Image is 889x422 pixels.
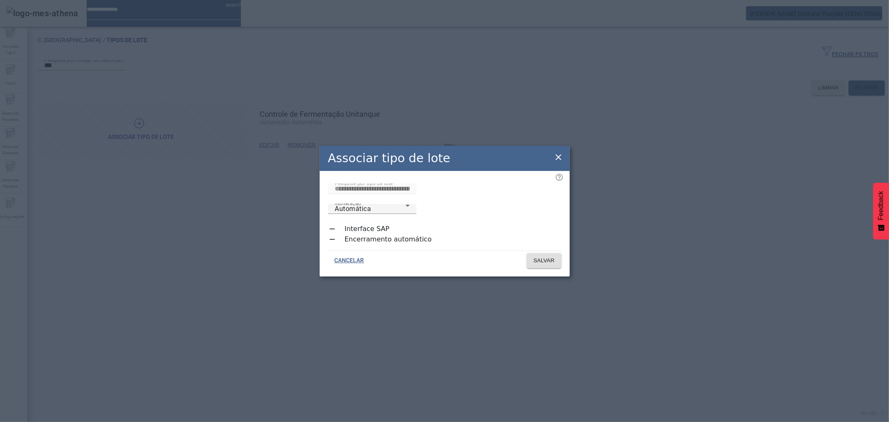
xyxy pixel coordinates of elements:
[328,253,371,268] button: CANCELAR
[533,256,555,265] span: SALVAR
[527,253,561,268] button: SALVAR
[873,183,889,239] button: Feedback - Mostrar pesquisa
[343,234,432,244] label: Encerramento automático
[335,184,410,194] input: Number
[335,256,364,265] span: CANCELAR
[328,149,451,167] h2: Associar tipo de lote
[877,191,885,220] span: Feedback
[335,205,371,213] span: Automática
[343,224,390,234] label: Interface SAP
[335,180,393,186] mat-label: Pesquise por tipo de lote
